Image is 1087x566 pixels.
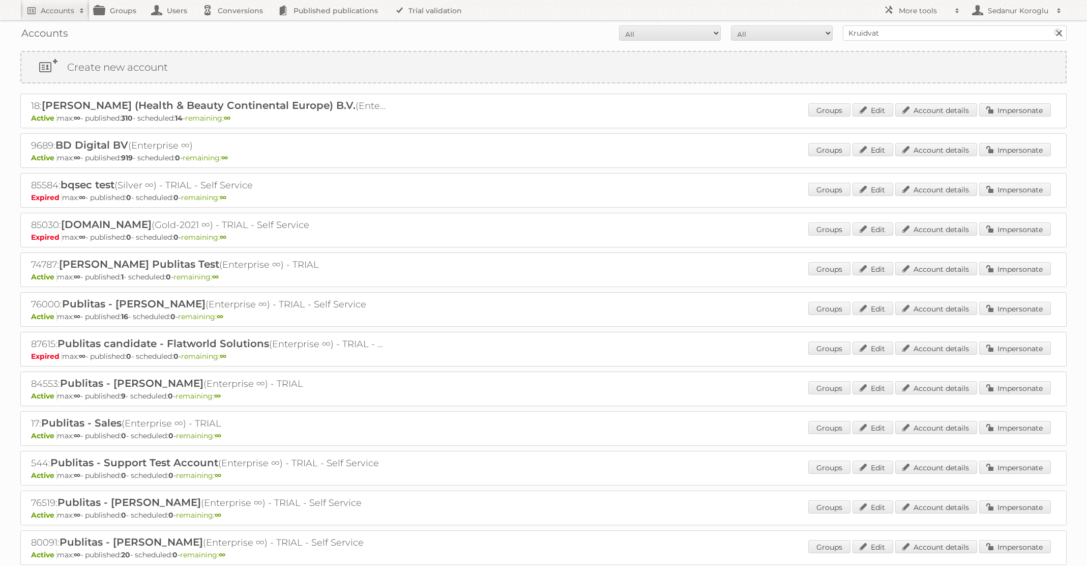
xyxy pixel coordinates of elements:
[121,431,126,440] strong: 0
[121,471,126,480] strong: 0
[31,312,1056,321] p: max: - published: - scheduled: -
[79,193,85,202] strong: ∞
[176,511,221,520] span: remaining:
[215,511,221,520] strong: ∞
[173,193,179,202] strong: 0
[215,471,221,480] strong: ∞
[808,461,850,474] a: Groups
[31,114,1056,123] p: max: - published: - scheduled: -
[31,550,57,559] span: Active
[895,342,977,355] a: Account details
[853,222,893,236] a: Edit
[808,262,850,275] a: Groups
[31,114,57,123] span: Active
[220,352,226,361] strong: ∞
[979,461,1051,474] a: Impersonate
[217,312,223,321] strong: ∞
[895,421,977,434] a: Account details
[979,103,1051,117] a: Impersonate
[61,218,152,231] span: [DOMAIN_NAME]
[31,139,387,152] h2: 9689: (Enterprise ∞)
[181,193,226,202] span: remaining:
[31,312,57,321] span: Active
[895,103,977,117] a: Account details
[808,500,850,514] a: Groups
[853,342,893,355] a: Edit
[31,193,1056,202] p: max: - published: - scheduled: -
[31,496,387,510] h2: 76519: (Enterprise ∞) - TRIAL - Self Service
[31,431,57,440] span: Active
[214,391,221,401] strong: ∞
[979,421,1051,434] a: Impersonate
[173,233,179,242] strong: 0
[31,272,57,281] span: Active
[31,233,62,242] span: Expired
[61,179,114,191] span: bqsec test
[41,6,74,16] h2: Accounts
[853,103,893,117] a: Edit
[74,550,80,559] strong: ∞
[979,183,1051,196] a: Impersonate
[60,377,203,389] span: Publitas - [PERSON_NAME]
[74,391,80,401] strong: ∞
[176,471,221,480] span: remaining:
[173,272,219,281] span: remaining:
[31,352,62,361] span: Expired
[895,381,977,394] a: Account details
[31,550,1056,559] p: max: - published: - scheduled: -
[31,457,387,470] h2: 544: (Enterprise ∞) - TRIAL - Self Service
[1051,25,1066,41] input: Search
[121,550,130,559] strong: 20
[121,114,133,123] strong: 310
[853,143,893,156] a: Edit
[183,153,228,162] span: remaining:
[853,421,893,434] a: Edit
[175,153,180,162] strong: 0
[57,496,201,508] span: Publitas - [PERSON_NAME]
[895,222,977,236] a: Account details
[853,302,893,315] a: Edit
[126,193,131,202] strong: 0
[175,114,183,123] strong: 14
[31,511,57,520] span: Active
[168,471,173,480] strong: 0
[55,139,128,151] span: BD Digital BV
[895,262,977,275] a: Account details
[979,500,1051,514] a: Impersonate
[979,342,1051,355] a: Impersonate
[42,99,356,111] span: [PERSON_NAME] (Health & Beauty Continental Europe) B.V.
[121,153,133,162] strong: 919
[172,550,178,559] strong: 0
[895,461,977,474] a: Account details
[808,302,850,315] a: Groups
[170,312,175,321] strong: 0
[853,500,893,514] a: Edit
[31,233,1056,242] p: max: - published: - scheduled: -
[221,153,228,162] strong: ∞
[31,193,62,202] span: Expired
[41,417,122,429] span: Publitas - Sales
[808,222,850,236] a: Groups
[899,6,950,16] h2: More tools
[808,421,850,434] a: Groups
[31,179,387,192] h2: 85584: (Silver ∞) - TRIAL - Self Service
[895,183,977,196] a: Account details
[31,417,387,430] h2: 17: (Enterprise ∞) - TRIAL
[31,471,1056,480] p: max: - published: - scheduled: -
[895,302,977,315] a: Account details
[31,471,57,480] span: Active
[31,337,387,351] h2: 87615: (Enterprise ∞) - TRIAL - Self Service
[168,391,173,401] strong: 0
[31,536,387,549] h2: 80091: (Enterprise ∞) - TRIAL - Self Service
[126,352,131,361] strong: 0
[31,153,57,162] span: Active
[31,377,387,390] h2: 84553: (Enterprise ∞) - TRIAL
[895,500,977,514] a: Account details
[74,312,80,321] strong: ∞
[808,183,850,196] a: Groups
[895,143,977,156] a: Account details
[121,272,124,281] strong: 1
[21,52,1066,82] a: Create new account
[808,103,850,117] a: Groups
[979,381,1051,394] a: Impersonate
